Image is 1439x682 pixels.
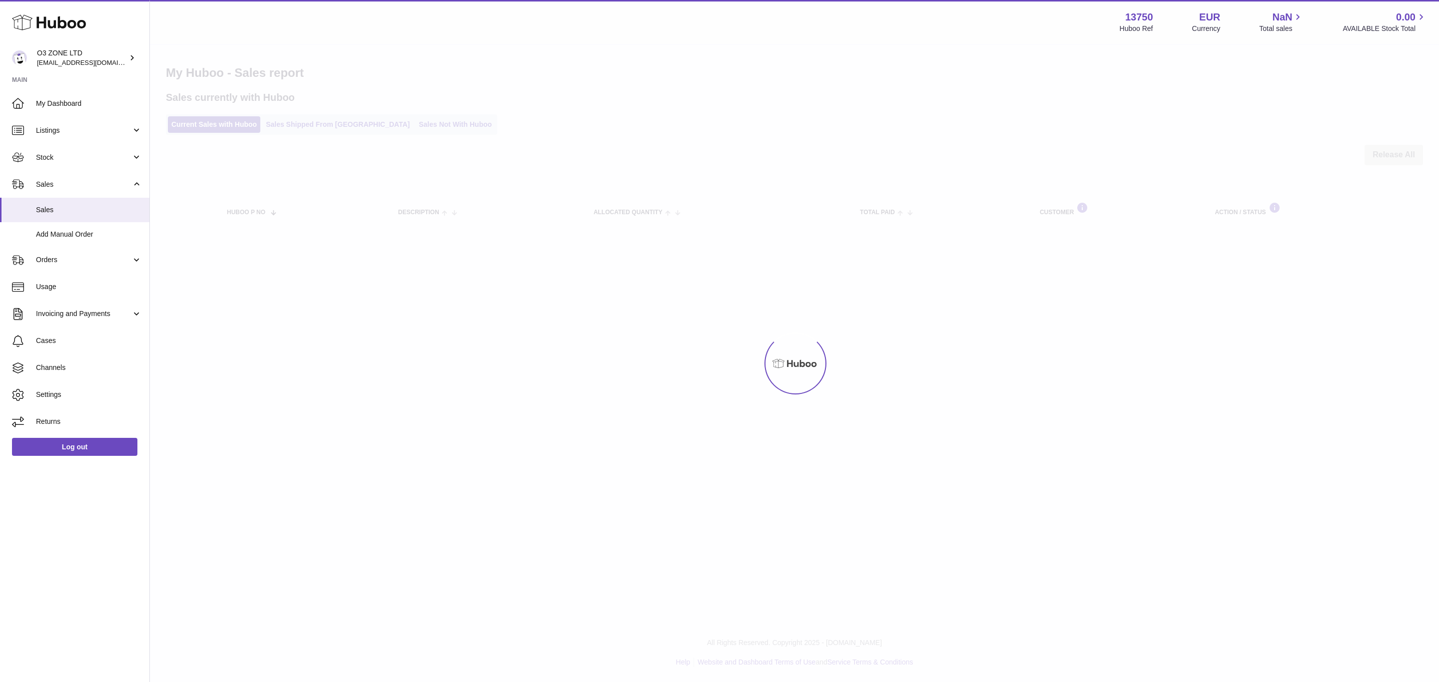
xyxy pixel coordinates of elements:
[1192,24,1221,33] div: Currency
[36,205,142,215] span: Sales
[36,282,142,292] span: Usage
[36,99,142,108] span: My Dashboard
[36,255,131,265] span: Orders
[1199,10,1220,24] strong: EUR
[1259,24,1304,33] span: Total sales
[1343,24,1427,33] span: AVAILABLE Stock Total
[36,126,131,135] span: Listings
[36,230,142,239] span: Add Manual Order
[1120,24,1153,33] div: Huboo Ref
[1343,10,1427,33] a: 0.00 AVAILABLE Stock Total
[1272,10,1292,24] span: NaN
[36,390,142,399] span: Settings
[36,309,131,319] span: Invoicing and Payments
[1396,10,1416,24] span: 0.00
[36,417,142,426] span: Returns
[12,50,27,65] img: internalAdmin-13750@internal.huboo.com
[1125,10,1153,24] strong: 13750
[36,180,131,189] span: Sales
[1259,10,1304,33] a: NaN Total sales
[12,438,137,456] a: Log out
[36,153,131,162] span: Stock
[36,363,142,372] span: Channels
[36,336,142,345] span: Cases
[37,48,127,67] div: O3 ZONE LTD
[37,58,147,66] span: [EMAIL_ADDRESS][DOMAIN_NAME]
